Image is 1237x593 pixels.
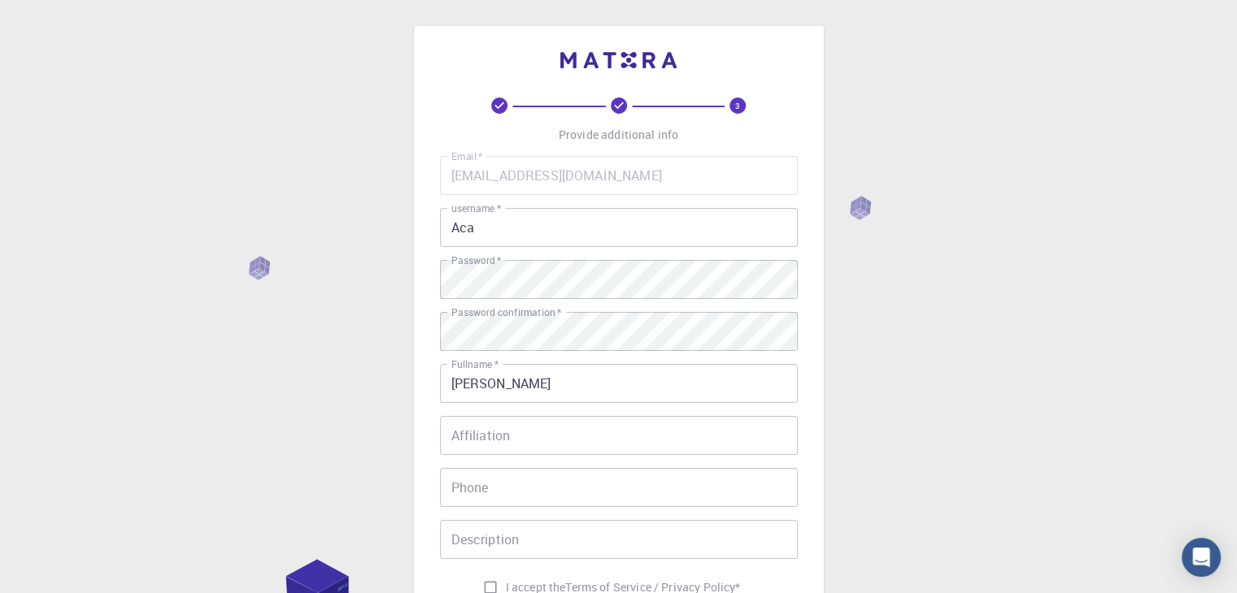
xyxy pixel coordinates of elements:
label: Password confirmation [451,305,561,319]
label: username [451,201,501,215]
label: Email [451,149,482,163]
text: 3 [735,100,740,111]
label: Fullname [451,357,499,371]
label: Password [451,253,501,267]
div: Open Intercom Messenger [1182,538,1221,577]
p: Provide additional info [559,127,678,143]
